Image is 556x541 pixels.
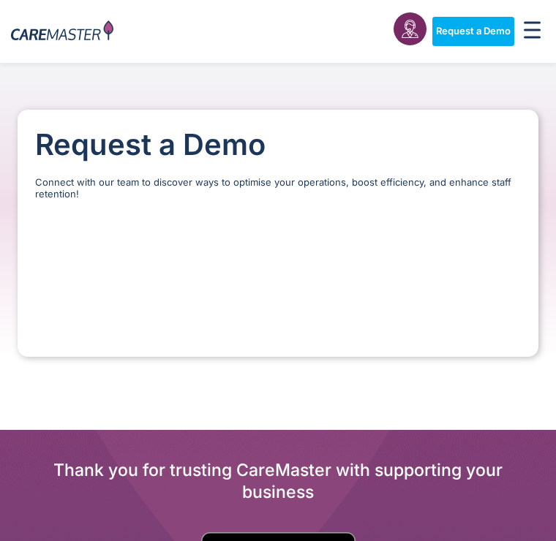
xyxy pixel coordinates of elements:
[432,17,514,46] a: Request a Demo
[35,127,521,162] h1: Request a Demo
[35,177,521,200] p: Connect with our team to discover ways to optimise your operations, boost efficiency, and enhance...
[436,26,511,37] span: Request a Demo
[35,225,521,335] iframe: Form 0
[520,17,546,46] div: Menu Toggle
[18,459,538,503] h2: Thank you for trusting CareMaster with supporting your business
[11,20,113,43] img: CareMaster Logo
